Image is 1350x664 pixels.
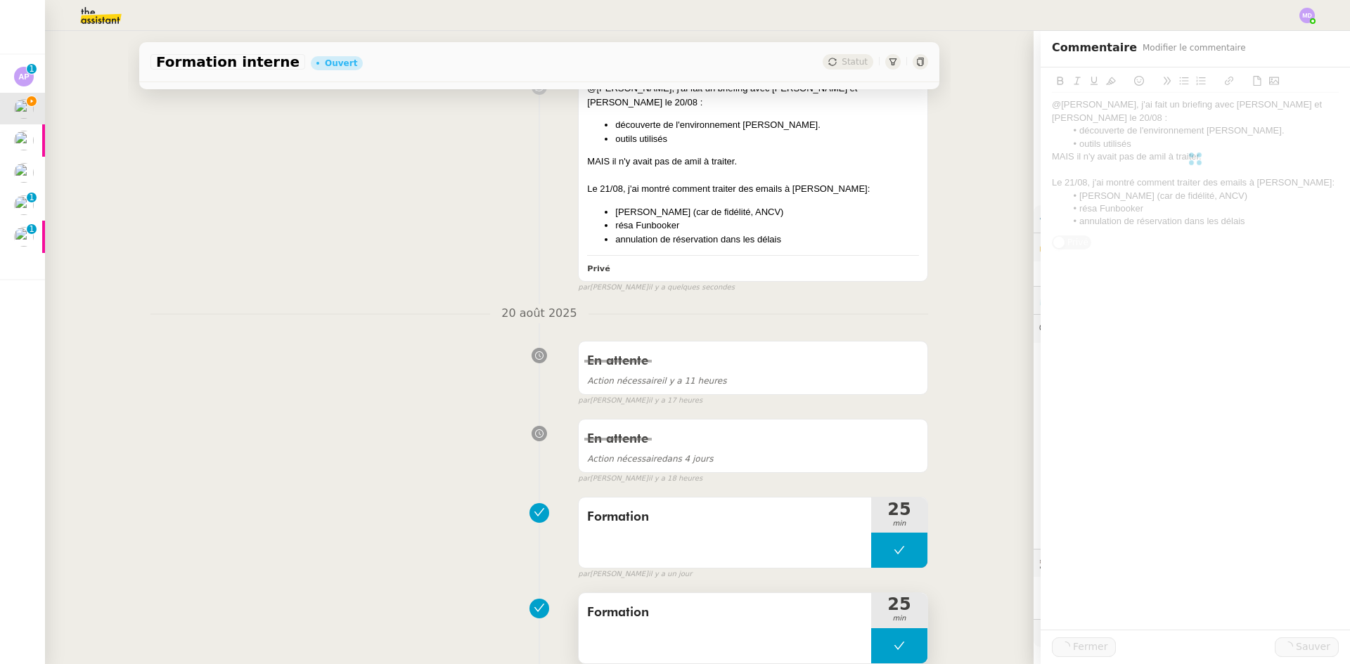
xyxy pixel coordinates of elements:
[615,118,919,132] li: découverte de l'environnement [PERSON_NAME].
[29,224,34,237] p: 1
[14,67,34,86] img: svg
[871,518,927,530] span: min
[29,64,34,77] p: 1
[1039,294,1147,306] span: ⏲️
[1034,287,1350,314] div: ⏲️Tâches 174:58
[27,224,37,234] nz-badge-sup: 1
[587,433,648,445] span: En attente
[1275,637,1339,657] button: Sauver
[490,304,588,323] span: 20 août 2025
[1052,637,1116,657] button: Fermer
[325,59,357,67] div: Ouvert
[1039,557,1215,568] span: 🕵️
[578,568,692,580] small: [PERSON_NAME]
[587,454,713,464] span: dans 4 jours
[578,568,590,580] span: par
[587,264,610,273] b: Privé
[842,57,868,67] span: Statut
[578,473,702,485] small: [PERSON_NAME]
[1052,38,1137,58] span: Commentaire
[587,355,648,367] span: En attente
[27,64,37,74] nz-badge-sup: 1
[27,193,37,202] nz-badge-sup: 1
[14,131,34,150] img: users%2FDBF5gIzOT6MfpzgDQC7eMkIK8iA3%2Favatar%2Fd943ca6c-06ba-4e73-906b-d60e05e423d3
[587,155,919,169] div: MAIS il n'y avait pas de amil à traiter.
[14,99,34,119] img: users%2F9mvJqJUvllffspLsQzytnd0Nt4c2%2Favatar%2F82da88e3-d90d-4e39-b37d-dcb7941179ae
[587,376,662,386] span: Action nécessaire
[615,219,919,233] li: résa Funbooker
[1034,315,1350,342] div: 💬Commentaires 1
[1034,205,1350,233] div: ⚙️Procédures
[1034,233,1350,261] div: 🔐Données client
[1299,8,1315,23] img: svg
[1034,549,1350,577] div: 🕵️Autres demandes en cours 4
[587,602,863,623] span: Formation
[1039,211,1112,227] span: ⚙️
[578,473,590,485] span: par
[156,55,300,69] span: Formation interne
[14,227,34,247] img: users%2FHIWaaSoTa5U8ssS5t403NQMyZZE3%2Favatar%2Fa4be050e-05fa-4f28-bbe7-e7e8e4788720
[587,82,919,109] div: @[PERSON_NAME], j'ai fait un briefing avec [PERSON_NAME] et [PERSON_NAME] le 20/08 :
[615,205,919,219] li: [PERSON_NAME] (car de fidélité, ANCV)
[648,473,702,485] span: il y a 18 heures
[871,596,927,613] span: 25
[29,193,34,205] p: 1
[871,501,927,518] span: 25
[1143,41,1246,55] span: Modifier le commentaire
[587,507,863,528] span: Formation
[871,613,927,625] span: min
[1039,239,1131,255] span: 🔐
[615,132,919,146] li: outils utilisés
[578,282,735,294] small: [PERSON_NAME]
[587,376,726,386] span: il y a 11 heures
[587,182,919,196] div: Le 21/08, j'ai montré comment traiter des emails à [PERSON_NAME]:
[578,395,590,407] span: par
[14,163,34,183] img: users%2F9mvJqJUvllffspLsQzytnd0Nt4c2%2Favatar%2F82da88e3-d90d-4e39-b37d-dcb7941179ae
[14,195,34,215] img: users%2FrssbVgR8pSYriYNmUDKzQX9syo02%2Favatar%2Fb215b948-7ecd-4adc-935c-e0e4aeaee93e
[1039,627,1083,639] span: 🧴
[648,282,735,294] span: il y a quelques secondes
[578,282,590,294] span: par
[1034,620,1350,647] div: 🧴Autres
[587,454,662,464] span: Action nécessaire
[578,395,702,407] small: [PERSON_NAME]
[648,568,692,580] span: il y a un jour
[615,233,919,247] li: annulation de réservation dans les délais
[1039,323,1155,334] span: 💬
[648,395,702,407] span: il y a 17 heures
